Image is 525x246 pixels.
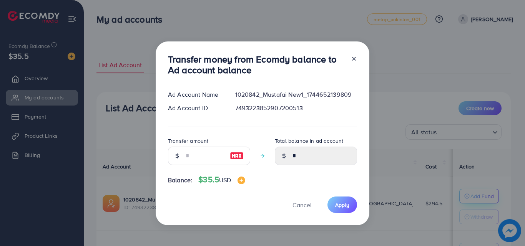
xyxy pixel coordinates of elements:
div: Ad Account Name [162,90,229,99]
label: Total balance in ad account [275,137,343,145]
span: Cancel [292,201,312,209]
h4: $35.5 [198,175,245,185]
div: 7493223852907200513 [229,104,363,112]
img: image [230,151,244,160]
img: image [238,177,245,184]
button: Apply [327,196,357,213]
div: Ad Account ID [162,104,229,112]
span: Apply [335,201,349,209]
span: USD [219,176,231,184]
div: 1020842_Mustafai New1_1744652139809 [229,90,363,99]
span: Balance: [168,176,192,185]
h3: Transfer money from Ecomdy balance to Ad account balance [168,54,345,76]
label: Transfer amount [168,137,208,145]
button: Cancel [283,196,321,213]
